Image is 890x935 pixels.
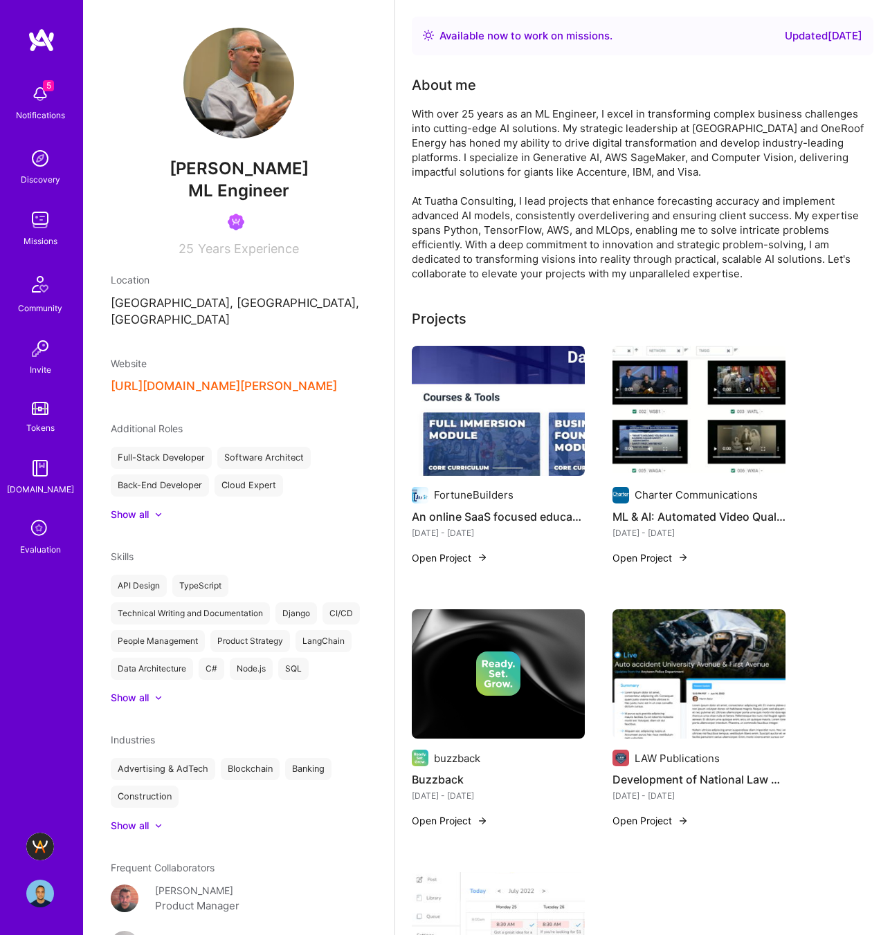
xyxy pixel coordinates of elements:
div: FortuneBuilders [434,488,514,502]
img: arrow-right [678,815,689,826]
button: Open Project [412,550,488,565]
img: An online SaaS focused education platform supporting 80,000 students generating $150 Million in r... [412,346,585,476]
h4: Buzzback [412,770,585,788]
div: Available now to work on missions . [439,28,612,44]
div: [PERSON_NAME] [155,883,233,898]
div: Node.js [230,658,273,680]
div: Django [275,602,317,624]
div: Blockchain [221,758,280,780]
div: Discovery [21,172,60,187]
h4: Development of National Law Enforcement Social Media SaaS Platform [612,770,785,788]
img: A.Team - Grow A.Team's Community & Demand [26,833,54,860]
img: teamwork [26,206,54,234]
div: Banking [285,758,332,780]
div: LAW Publications [635,751,720,766]
span: Skills [111,550,134,562]
div: [DATE] - [DATE] [612,526,785,540]
div: People Management [111,630,205,652]
img: guide book [26,454,54,482]
div: Missions [24,234,57,248]
img: Community [24,268,57,301]
img: ML & AI: Automated Video Quality Ad Insertion & Validation [612,346,785,476]
span: Additional Roles [111,423,183,434]
img: User Avatar [183,28,294,138]
img: Been on Mission [228,214,244,230]
a: User Avatar[PERSON_NAME]Product Manager [111,883,367,914]
img: User Avatar [111,885,138,912]
div: Full-Stack Developer [111,447,212,469]
div: Invite [30,362,51,377]
img: arrow-right [477,815,488,826]
h4: An online SaaS focused education platform supporting 80,000 students generating $150 Million in r... [412,508,585,526]
button: Open Project [412,813,488,828]
div: Charter Communications [635,488,758,502]
img: Invite [26,335,54,362]
span: ML Engineer [188,180,289,201]
span: [PERSON_NAME] [111,158,367,179]
span: Frequent Collaborators [111,862,215,873]
button: Open Project [612,550,689,565]
img: arrow-right [477,552,488,563]
div: About me [412,75,476,95]
div: API Design [111,575,167,597]
img: logo [28,28,55,53]
img: Availability [423,30,434,41]
button: [URL][DOMAIN_NAME][PERSON_NAME] [111,379,337,394]
div: Show all [111,508,149,521]
img: arrow-right [678,552,689,563]
button: Open Project [612,813,689,828]
div: Product Manager [155,898,239,914]
div: SQL [278,658,309,680]
span: 5 [43,80,54,91]
div: Back-End Developer [111,474,209,497]
img: Company logo [612,487,629,503]
div: Notifications [16,108,65,122]
img: Company logo [476,651,520,696]
div: [DATE] - [DATE] [412,788,585,803]
span: Website [111,358,147,369]
img: cover [412,609,585,739]
h4: ML & AI: Automated Video Quality Ad Insertion & Validation [612,508,785,526]
div: TypeScript [172,575,228,597]
div: Show all [111,819,149,833]
div: Evaluation [20,542,61,557]
img: Company logo [412,487,428,503]
p: [GEOGRAPHIC_DATA], [GEOGRAPHIC_DATA], [GEOGRAPHIC_DATA] [111,295,367,328]
img: bell [26,80,54,108]
div: [DOMAIN_NAME] [7,482,74,497]
div: Tokens [26,420,55,435]
div: Product Strategy [210,630,290,652]
div: Community [18,301,62,315]
img: Development of National Law Enforcement Social Media SaaS Platform [612,609,785,739]
div: Advertising & AdTech [111,758,215,780]
div: Location [111,272,367,287]
span: 25 [179,241,194,256]
div: Technical Writing and Documentation [111,602,270,624]
span: Years Experience [198,241,299,256]
div: Cloud Expert [215,474,283,497]
div: C# [199,658,224,680]
div: Projects [412,308,466,329]
div: Updated [DATE] [785,28,862,44]
img: User Avatar [26,880,54,907]
a: A.Team - Grow A.Team's Community & Demand [23,833,57,860]
img: discovery [26,145,54,172]
span: Industries [111,734,155,746]
div: LangChain [296,630,352,652]
div: Data Architecture [111,658,193,680]
div: CI/CD [323,602,360,624]
img: Company logo [412,750,428,766]
img: Company logo [612,750,629,766]
div: With over 25 years as an ML Engineer, I excel in transforming complex business challenges into cu... [412,107,873,281]
div: Software Architect [217,447,311,469]
img: tokens [32,402,48,415]
i: icon SelectionTeam [27,516,53,542]
a: User Avatar [23,880,57,907]
div: [DATE] - [DATE] [612,788,785,803]
div: buzzback [434,751,480,766]
div: Show all [111,691,149,705]
div: Construction [111,786,179,808]
div: [DATE] - [DATE] [412,526,585,540]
